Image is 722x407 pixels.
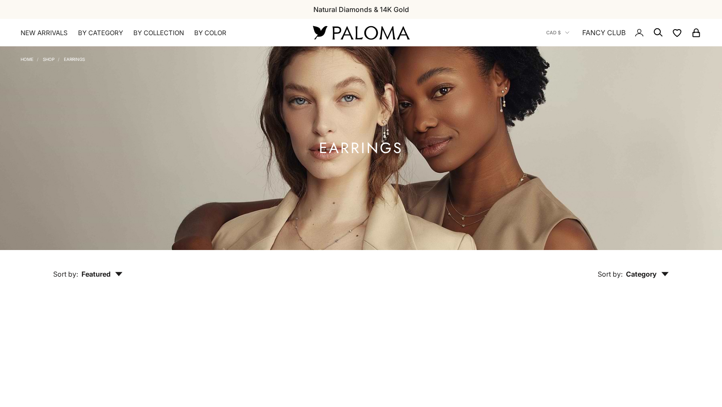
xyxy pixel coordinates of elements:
button: Sort by: Featured [33,250,142,286]
a: Earrings [64,57,85,62]
nav: Secondary navigation [546,19,701,46]
button: Sort by: Category [578,250,689,286]
nav: Primary navigation [21,29,292,37]
span: Sort by: [53,270,78,278]
p: Natural Diamonds & 14K Gold [313,4,409,15]
a: FANCY CLUB [582,27,626,38]
summary: By Color [194,29,226,37]
a: NEW ARRIVALS [21,29,68,37]
summary: By Category [78,29,123,37]
button: CAD $ [546,29,569,36]
a: Shop [43,57,54,62]
h1: Earrings [319,143,403,154]
span: Category [626,270,669,278]
summary: By Collection [133,29,184,37]
span: Featured [81,270,123,278]
span: Sort by: [598,270,623,278]
a: Home [21,57,33,62]
nav: Breadcrumb [21,55,85,62]
span: CAD $ [546,29,561,36]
